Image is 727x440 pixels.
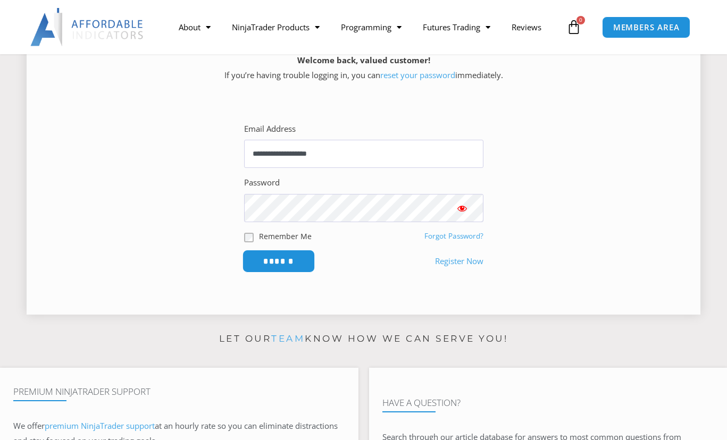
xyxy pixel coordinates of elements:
nav: Menu [168,15,564,39]
img: LogoAI | Affordable Indicators – NinjaTrader [30,8,145,46]
a: NinjaTrader Products [221,15,330,39]
label: Password [244,175,280,190]
span: MEMBERS AREA [613,23,680,31]
a: 0 [550,12,597,43]
a: Programming [330,15,412,39]
h4: Have A Question? [382,397,714,408]
span: 0 [576,16,585,24]
a: Futures Trading [412,15,501,39]
strong: Welcome back, valued customer! [297,55,430,65]
button: Show password [441,194,483,222]
label: Email Address [244,122,296,137]
a: Register Now [435,254,483,269]
a: premium NinjaTrader support [45,420,155,431]
a: About [168,15,221,39]
p: If you’re having trouble logging in, you can immediately. [45,53,682,83]
label: Remember Me [259,231,312,242]
a: MEMBERS AREA [602,16,691,38]
a: team [271,333,305,344]
a: Forgot Password? [424,231,483,241]
a: Reviews [501,15,552,39]
h4: Premium NinjaTrader Support [13,386,345,397]
a: reset your password [380,70,455,80]
span: We offer [13,420,45,431]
